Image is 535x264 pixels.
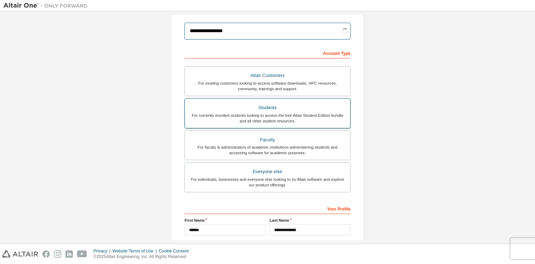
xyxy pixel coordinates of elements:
div: For faculty & administrators of academic institutions administering students and accessing softwa... [189,144,346,156]
img: altair_logo.svg [2,250,38,258]
img: instagram.svg [54,250,61,258]
div: For existing customers looking to access software downloads, HPC resources, community, trainings ... [189,80,346,92]
div: Cookie Consent [159,248,193,254]
img: linkedin.svg [65,250,73,258]
p: © 2025 Altair Engineering, Inc. All Rights Reserved. [93,254,193,260]
label: First Name [185,217,265,223]
div: Account Type [185,47,350,58]
div: For individuals, businesses and everyone else looking to try Altair software and explore our prod... [189,177,346,188]
div: Altair Customers [189,71,346,80]
div: For currently enrolled students looking to access the free Altair Student Edition bundle and all ... [189,113,346,124]
label: Job Title [185,240,350,245]
div: Students [189,103,346,113]
img: facebook.svg [42,250,50,258]
div: Privacy [93,248,112,254]
div: Faculty [189,135,346,145]
div: Your Profile [185,203,350,214]
label: Last Name [270,217,350,223]
div: Everyone else [189,167,346,177]
img: youtube.svg [77,250,87,258]
div: Website Terms of Use [112,248,159,254]
img: Altair One [4,2,91,9]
